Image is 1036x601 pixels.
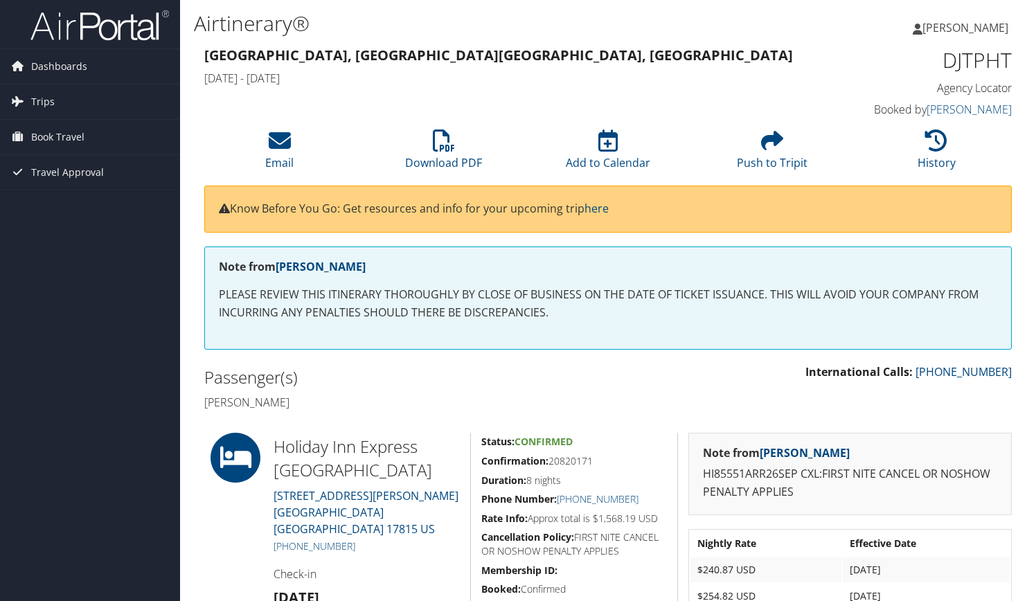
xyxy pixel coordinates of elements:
[913,7,1022,48] a: [PERSON_NAME]
[737,137,807,170] a: Push to Tripit
[204,395,598,410] h4: [PERSON_NAME]
[825,46,1012,75] h1: DJTPHT
[31,84,55,119] span: Trips
[265,137,294,170] a: Email
[584,201,609,216] a: here
[405,137,482,170] a: Download PDF
[481,492,557,505] strong: Phone Number:
[204,366,598,389] h2: Passenger(s)
[843,531,1010,556] th: Effective Date
[276,259,366,274] a: [PERSON_NAME]
[481,564,557,577] strong: Membership ID:
[274,539,355,553] a: [PHONE_NUMBER]
[204,71,805,86] h4: [DATE] - [DATE]
[922,20,1008,35] span: [PERSON_NAME]
[31,49,87,84] span: Dashboards
[274,488,458,537] a: [STREET_ADDRESS][PERSON_NAME][GEOGRAPHIC_DATA] [GEOGRAPHIC_DATA] 17815 US
[927,102,1012,117] a: [PERSON_NAME]
[703,445,850,460] strong: Note from
[481,512,528,525] strong: Rate Info:
[204,46,793,64] strong: [GEOGRAPHIC_DATA], [GEOGRAPHIC_DATA] [GEOGRAPHIC_DATA], [GEOGRAPHIC_DATA]
[481,582,667,596] h5: Confirmed
[219,259,366,274] strong: Note from
[481,530,667,557] h5: FIRST NITE CANCEL OR NOSHOW PENALTY APPLIES
[916,364,1012,379] a: [PHONE_NUMBER]
[219,286,997,321] p: PLEASE REVIEW THIS ITINERARY THOROUGHLY BY CLOSE OF BUSINESS ON THE DATE OF TICKET ISSUANCE. THIS...
[30,9,169,42] img: airportal-logo.png
[690,557,841,582] td: $240.87 USD
[825,102,1012,117] h4: Booked by
[515,435,573,448] span: Confirmed
[566,137,650,170] a: Add to Calendar
[557,492,638,505] a: [PHONE_NUMBER]
[274,435,460,481] h2: Holiday Inn Express [GEOGRAPHIC_DATA]
[481,454,548,467] strong: Confirmation:
[194,9,746,38] h1: Airtinerary®
[481,474,667,487] h5: 8 nights
[274,566,460,582] h4: Check-in
[825,80,1012,96] h4: Agency Locator
[481,454,667,468] h5: 20820171
[843,557,1010,582] td: [DATE]
[31,155,104,190] span: Travel Approval
[481,582,521,595] strong: Booked:
[481,530,574,544] strong: Cancellation Policy:
[481,474,526,487] strong: Duration:
[481,435,515,448] strong: Status:
[760,445,850,460] a: [PERSON_NAME]
[690,531,841,556] th: Nightly Rate
[703,465,997,501] p: HI85551ARR26SEP CXL:FIRST NITE CANCEL OR NOSHOW PENALTY APPLIES
[219,200,997,218] p: Know Before You Go: Get resources and info for your upcoming trip
[918,137,956,170] a: History
[31,120,84,154] span: Book Travel
[805,364,913,379] strong: International Calls:
[481,512,667,526] h5: Approx total is $1,568.19 USD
